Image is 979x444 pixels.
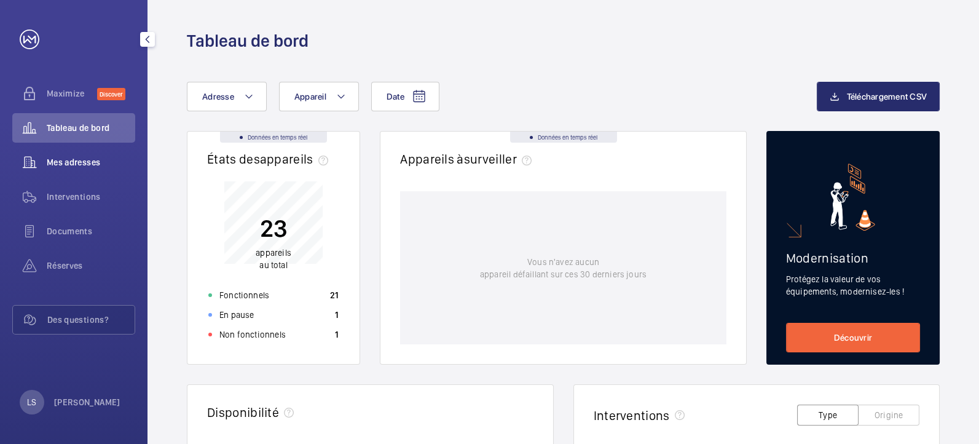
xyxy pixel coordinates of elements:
span: Mes adresses [47,156,135,168]
span: Tableau de bord [47,122,135,134]
p: LS [27,396,36,408]
span: Date [387,92,404,101]
p: 23 [256,213,291,244]
p: En pause [219,309,254,321]
button: Adresse [187,82,267,111]
span: Documents [47,225,135,237]
span: Des questions? [47,314,135,326]
p: Protégez la valeur de vos équipements, modernisez-les ! [786,273,920,298]
span: Réserves [47,260,135,272]
span: appareils [256,248,291,258]
img: marketing-card.svg [830,164,875,231]
button: Date [371,82,439,111]
span: Adresse [202,92,234,101]
p: 1 [335,309,339,321]
button: Type [797,405,859,426]
button: Téléchargement CSV [817,82,940,111]
div: Données en temps réel [220,132,327,143]
h2: Interventions [594,408,670,423]
div: Données en temps réel [510,132,617,143]
button: Origine [858,405,919,426]
span: Interventions [47,191,135,203]
p: au total [256,247,291,271]
h2: Appareils à [400,151,537,167]
p: Vous n'avez aucun appareil défaillant sur ces 30 derniers jours [480,256,647,280]
span: Téléchargement CSV [847,92,927,101]
h2: États des [207,151,333,167]
span: surveiller [464,151,537,167]
h2: Disponibilité [207,405,279,420]
a: Découvrir [786,323,920,352]
span: Appareil [294,92,326,101]
p: Non fonctionnels [219,328,286,341]
h2: Modernisation [786,250,920,266]
p: 21 [330,289,339,301]
p: 1 [335,328,339,341]
p: [PERSON_NAME] [54,396,120,408]
button: Appareil [279,82,359,111]
span: Maximize [47,87,97,100]
span: Discover [97,88,125,100]
span: appareils [260,151,333,167]
h1: Tableau de bord [187,30,309,52]
p: Fonctionnels [219,289,269,301]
